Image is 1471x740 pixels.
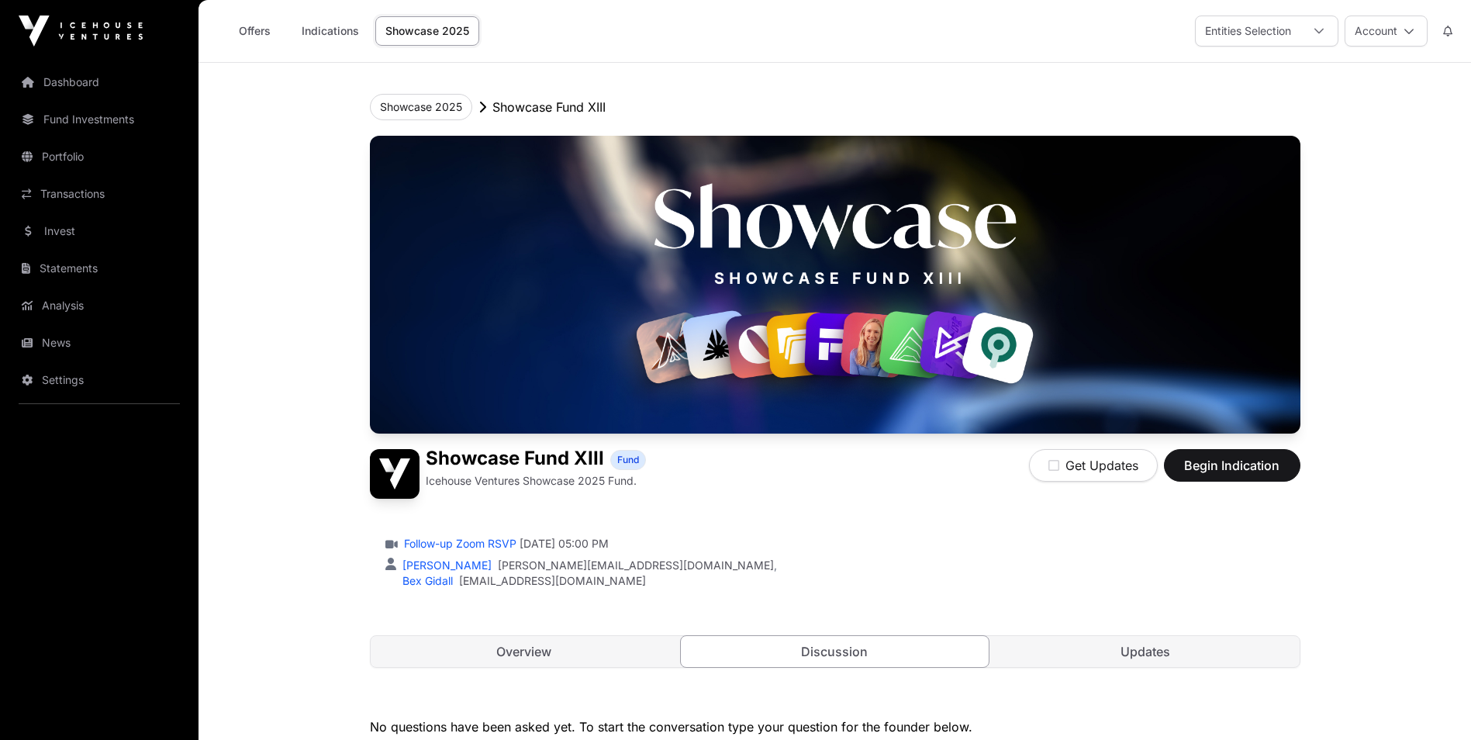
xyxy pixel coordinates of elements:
[1183,456,1281,475] span: Begin Indication
[12,289,186,323] a: Analysis
[371,636,1300,667] nav: Tabs
[1196,16,1300,46] div: Entities Selection
[617,454,639,466] span: Fund
[399,558,492,572] a: [PERSON_NAME]
[370,136,1300,434] img: Showcase Fund XIII
[1029,449,1158,482] button: Get Updates
[12,363,186,397] a: Settings
[12,102,186,137] a: Fund Investments
[370,718,1300,736] p: No questions have been asked yet. To start the conversation type your question for the founder be...
[1393,666,1471,740] iframe: Chat Widget
[370,94,472,120] button: Showcase 2025
[492,98,606,116] p: Showcase Fund XIII
[292,16,369,46] a: Indications
[1164,465,1300,480] a: Begin Indication
[371,636,679,667] a: Overview
[375,16,479,46] a: Showcase 2025
[399,574,453,587] a: Bex Gidall
[12,326,186,360] a: News
[426,449,604,470] h1: Showcase Fund XIII
[498,558,774,573] a: [PERSON_NAME][EMAIL_ADDRESS][DOMAIN_NAME]
[520,536,609,552] span: [DATE] 05:00 PM
[12,214,186,248] a: Invest
[459,573,646,589] a: [EMAIL_ADDRESS][DOMAIN_NAME]
[223,16,285,46] a: Offers
[12,65,186,99] a: Dashboard
[12,140,186,174] a: Portfolio
[401,536,516,552] a: Follow-up Zoom RSVP
[399,558,777,573] div: ,
[370,449,420,499] img: Showcase Fund XIII
[1345,16,1428,47] button: Account
[19,16,143,47] img: Icehouse Ventures Logo
[12,177,186,211] a: Transactions
[992,636,1300,667] a: Updates
[426,473,637,489] p: Icehouse Ventures Showcase 2025 Fund.
[680,635,989,668] a: Discussion
[12,251,186,285] a: Statements
[1164,449,1300,482] button: Begin Indication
